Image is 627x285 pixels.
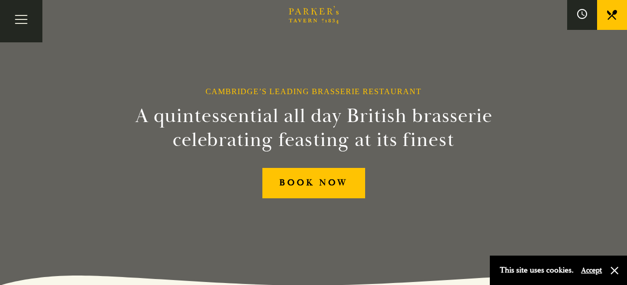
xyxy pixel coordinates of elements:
[581,266,602,275] button: Accept
[610,266,620,276] button: Close and accept
[262,168,365,198] a: BOOK NOW
[86,104,541,152] h2: A quintessential all day British brasserie celebrating feasting at its finest
[500,263,574,278] p: This site uses cookies.
[206,87,421,96] h1: Cambridge’s Leading Brasserie Restaurant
